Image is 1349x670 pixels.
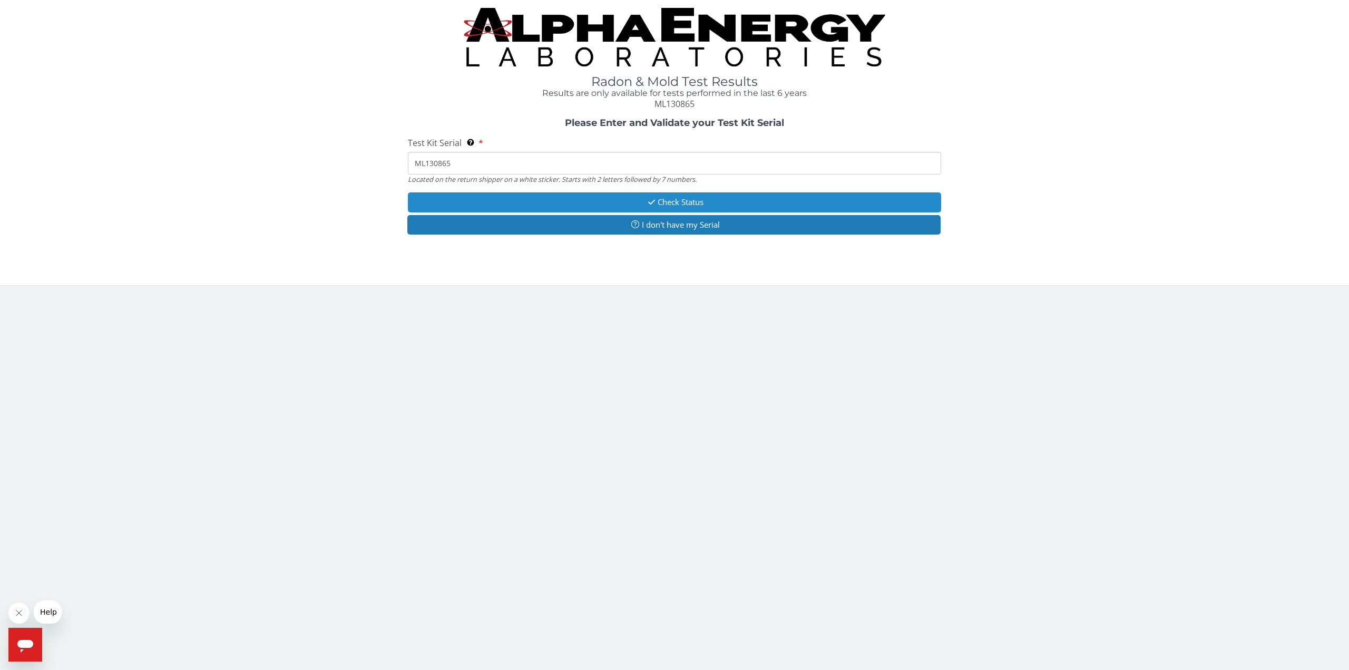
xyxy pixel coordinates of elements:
h4: Results are only available for tests performed in the last 6 years [408,89,941,98]
img: TightCrop.jpg [464,8,885,66]
strong: Please Enter and Validate your Test Kit Serial [565,117,784,129]
iframe: Close message [8,603,30,624]
button: I don't have my Serial [407,215,941,235]
iframe: Button to launch messaging window [8,628,42,662]
span: ML130865 [654,98,695,110]
div: Located on the return shipper on a white sticker. Starts with 2 letters followed by 7 numbers. [408,174,941,184]
span: Test Kit Serial [408,137,462,149]
button: Check Status [408,192,941,212]
iframe: Message from company [34,600,62,624]
h1: Radon & Mold Test Results [408,75,941,89]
